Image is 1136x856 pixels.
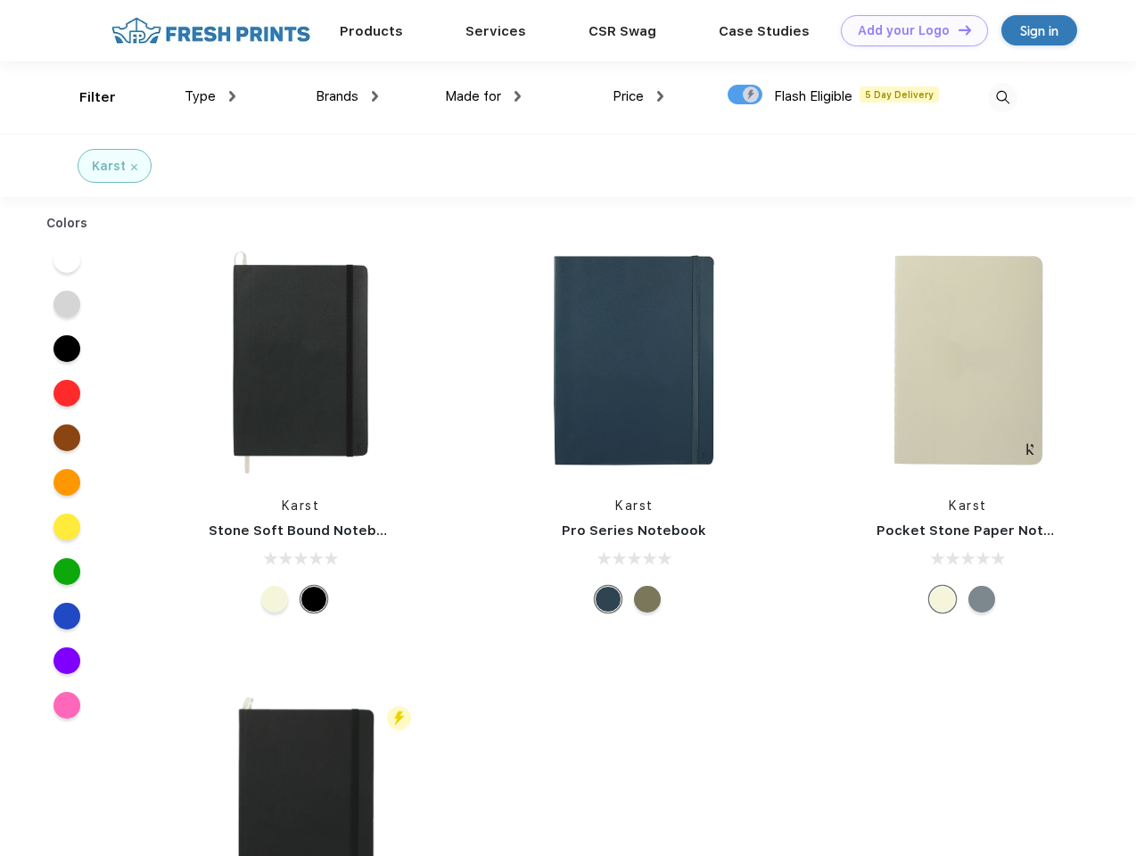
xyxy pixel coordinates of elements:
[615,498,654,513] a: Karst
[229,91,235,102] img: dropdown.png
[387,706,411,730] img: flash_active_toggle.svg
[929,586,956,613] div: Beige
[613,88,644,104] span: Price
[1020,21,1058,41] div: Sign in
[209,523,402,539] a: Stone Soft Bound Notebook
[445,88,501,104] span: Made for
[282,498,320,513] a: Karst
[316,88,358,104] span: Brands
[562,523,706,539] a: Pro Series Notebook
[988,83,1017,112] img: desktop_search.svg
[860,86,939,103] span: 5 Day Delivery
[185,88,216,104] span: Type
[514,91,521,102] img: dropdown.png
[634,586,661,613] div: Olive
[968,586,995,613] div: Gray
[106,15,316,46] img: fo%20logo%202.webp
[465,23,526,39] a: Services
[33,214,102,233] div: Colors
[959,25,971,35] img: DT
[657,91,663,102] img: dropdown.png
[589,23,656,39] a: CSR Swag
[300,586,327,613] div: Black
[1001,15,1077,45] a: Sign in
[131,164,137,170] img: filter_cancel.svg
[182,242,419,479] img: func=resize&h=266
[340,23,403,39] a: Products
[858,23,950,38] div: Add your Logo
[261,586,288,613] div: Beige
[595,586,622,613] div: Navy
[949,498,987,513] a: Karst
[774,88,852,104] span: Flash Eligible
[92,157,126,176] div: Karst
[877,523,1087,539] a: Pocket Stone Paper Notebook
[372,91,378,102] img: dropdown.png
[515,242,753,479] img: func=resize&h=266
[79,87,116,108] div: Filter
[850,242,1087,479] img: func=resize&h=266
